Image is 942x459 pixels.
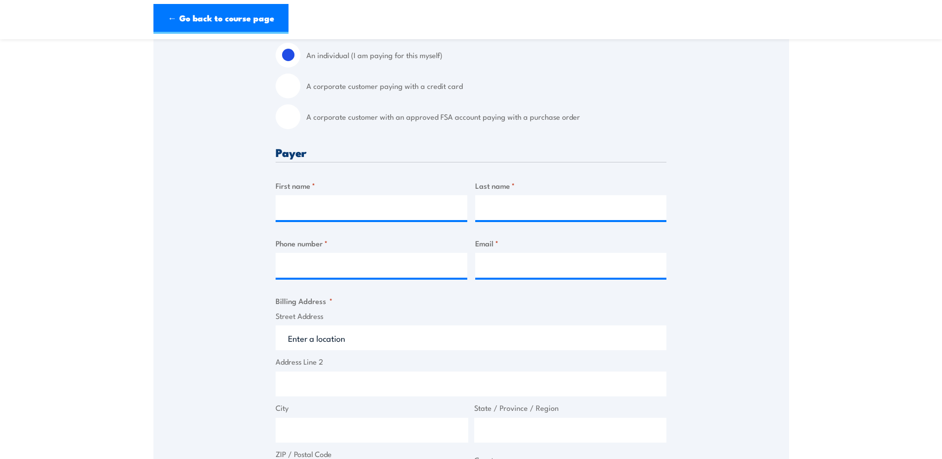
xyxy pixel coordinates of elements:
label: Street Address [276,310,666,322]
label: A corporate customer paying with a credit card [306,74,666,98]
label: City [276,402,468,414]
label: Address Line 2 [276,356,666,368]
a: ← Go back to course page [153,4,289,34]
label: First name [276,180,467,191]
h3: Payer [276,147,666,158]
input: Enter a location [276,325,666,350]
legend: Billing Address [276,295,333,306]
label: Phone number [276,237,467,249]
label: Last name [475,180,667,191]
label: A corporate customer with an approved FSA account paying with a purchase order [306,104,666,129]
label: An individual (I am paying for this myself) [306,43,666,68]
label: State / Province / Region [474,402,667,414]
label: Email [475,237,667,249]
